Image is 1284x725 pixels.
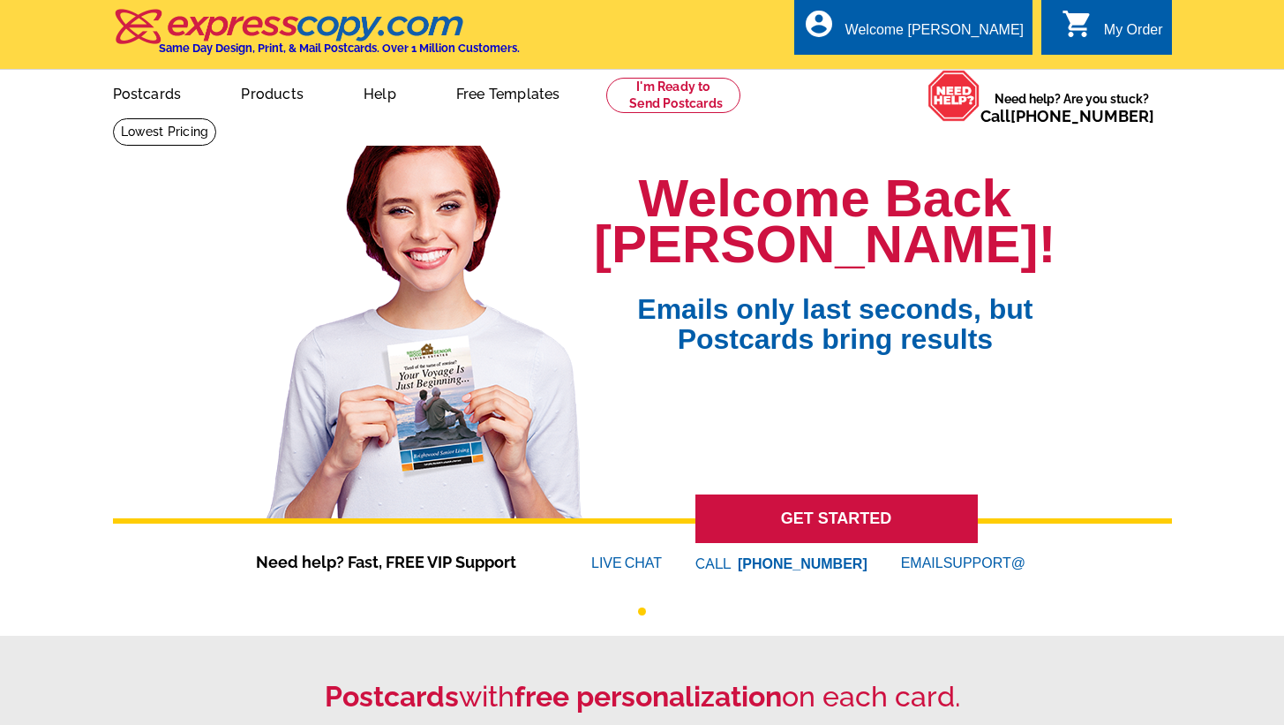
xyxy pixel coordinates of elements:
div: Welcome [PERSON_NAME] [845,22,1024,47]
h2: with on each card. [113,680,1172,714]
font: SUPPORT@ [943,553,1028,574]
i: shopping_cart [1062,8,1093,40]
a: GET STARTED [695,495,978,543]
button: 1 of 1 [638,608,646,615]
font: LIVE [591,553,625,574]
a: [PHONE_NUMBER] [1010,107,1154,125]
img: welcome-back-logged-in.png [256,132,594,518]
a: Help [335,72,424,113]
a: Same Day Design, Print, & Mail Postcards. Over 1 Million Customers. [113,21,520,55]
img: help [927,70,980,122]
span: Emails only last seconds, but Postcards bring results [614,268,1055,354]
span: Call [980,107,1154,125]
span: Need help? Fast, FREE VIP Support [256,550,538,574]
strong: free personalization [514,680,782,713]
span: Need help? Are you stuck? [980,90,1163,125]
a: Free Templates [428,72,589,113]
i: account_circle [803,8,835,40]
h4: Same Day Design, Print, & Mail Postcards. Over 1 Million Customers. [159,42,520,55]
a: Products [213,72,332,113]
strong: Postcards [325,680,459,713]
a: Postcards [85,72,210,113]
a: LIVECHAT [591,555,662,570]
h1: Welcome Back [PERSON_NAME]! [594,176,1055,268]
div: My Order [1104,22,1163,47]
a: shopping_cart My Order [1062,19,1163,42]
